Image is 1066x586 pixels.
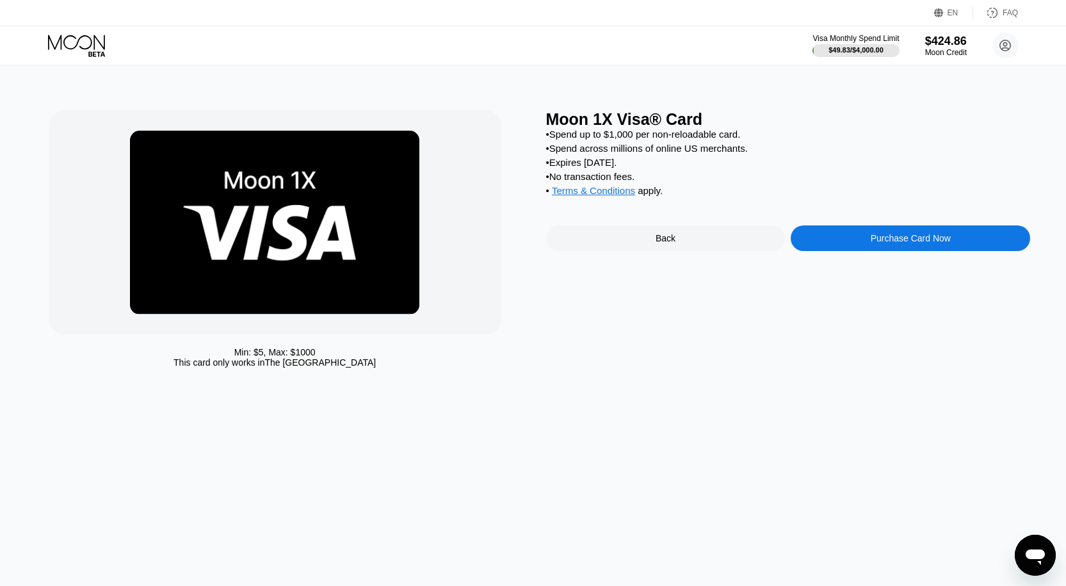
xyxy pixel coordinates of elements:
[546,225,786,251] div: Back
[925,48,967,57] div: Moon Credit
[812,34,899,57] div: Visa Monthly Spend Limit$49.83/$4,000.00
[546,157,1031,168] div: • Expires [DATE].
[1015,535,1056,576] iframe: Button to launch messaging window
[812,34,899,43] div: Visa Monthly Spend Limit
[791,225,1030,251] div: Purchase Card Now
[871,233,951,243] div: Purchase Card Now
[828,46,884,54] div: $49.83 / $4,000.00
[973,6,1018,19] div: FAQ
[546,110,1031,129] div: Moon 1X Visa® Card
[546,185,1031,199] div: • apply .
[925,35,967,48] div: $424.86
[552,185,635,199] div: Terms & Conditions
[234,347,316,357] div: Min: $ 5 , Max: $ 1000
[934,6,973,19] div: EN
[656,233,675,243] div: Back
[1003,8,1018,17] div: FAQ
[546,143,1031,154] div: • Spend across millions of online US merchants.
[546,171,1031,182] div: • No transaction fees.
[174,357,376,368] div: This card only works in The [GEOGRAPHIC_DATA]
[552,185,635,196] span: Terms & Conditions
[546,129,1031,140] div: • Spend up to $1,000 per non-reloadable card.
[925,35,967,57] div: $424.86Moon Credit
[948,8,958,17] div: EN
